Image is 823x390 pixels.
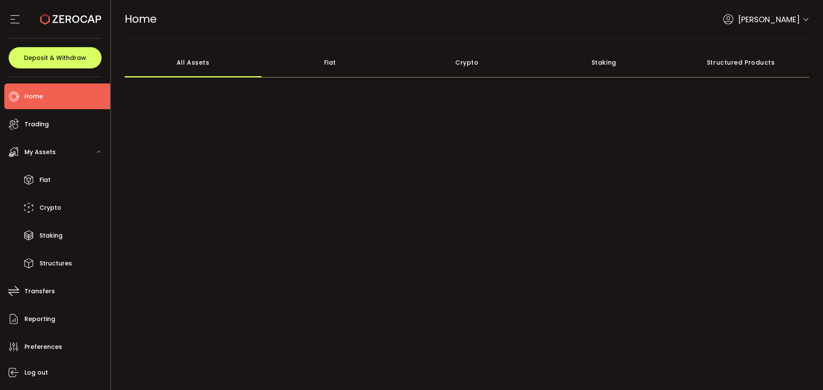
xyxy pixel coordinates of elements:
span: Log out [24,366,48,379]
div: Structured Products [673,48,810,77]
span: Reporting [24,313,55,325]
div: Staking [535,48,673,77]
div: All Assets [125,48,262,77]
span: Fiat [39,174,51,186]
div: Crypto [399,48,536,77]
span: [PERSON_NAME] [738,14,800,25]
span: Transfers [24,285,55,298]
span: Home [125,12,156,27]
button: Deposit & Withdraw [9,47,102,68]
span: Home [24,90,43,103]
span: My Assets [24,146,56,158]
span: Trading [24,118,49,131]
span: Structures [39,257,72,270]
span: Crypto [39,202,61,214]
span: Deposit & Withdraw [24,55,86,61]
div: Fiat [261,48,399,77]
span: Preferences [24,341,62,353]
span: Staking [39,229,63,242]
